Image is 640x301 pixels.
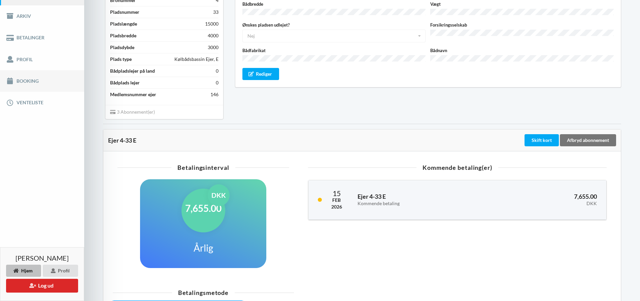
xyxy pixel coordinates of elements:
[110,109,155,115] span: 3 Abonnement(er)
[492,201,597,206] div: DKK
[331,197,342,203] div: Feb
[194,242,213,254] h1: Årlig
[43,265,78,277] div: Profil
[6,265,41,277] div: Hjem
[430,1,614,7] label: Vægt
[110,79,140,86] div: Bådplads lejer
[525,134,559,146] div: Skift kort
[108,137,523,144] div: Ejer 4-33 E
[174,56,218,63] div: Kølbådsbassin Ejer, E
[560,134,616,146] div: Afbryd abonnement
[110,9,139,15] div: Pladsnummer
[210,91,218,98] div: 146
[110,44,134,51] div: Pladsdybde
[110,68,155,74] div: Bådpladslejer på land
[242,1,426,7] label: Bådbredde
[213,9,218,15] div: 33
[15,255,69,261] span: [PERSON_NAME]
[492,193,597,206] h3: 7,655.00
[110,56,132,63] div: Plads type
[242,68,279,80] div: Rediger
[358,201,482,206] div: Kommende betaling
[331,190,342,197] div: 15
[205,21,218,27] div: 15000
[110,32,136,39] div: Pladsbredde
[208,44,218,51] div: 3000
[110,91,156,98] div: Medlemsnummer ejer
[242,22,426,28] label: Ønskes pladsen udlejet?
[208,32,218,39] div: 4000
[358,193,482,206] h3: Ejer 4-33 E
[208,184,230,206] div: DKK
[110,21,137,27] div: Pladslængde
[308,164,607,171] div: Kommende betaling(er)
[331,203,342,210] div: 2026
[242,47,426,54] label: Bådfabrikat
[113,290,294,296] div: Betalingsmetode
[185,202,222,214] h1: 7,655.00
[430,22,614,28] label: Forsikringsselskab
[216,79,218,86] div: 0
[216,68,218,74] div: 0
[117,164,289,171] div: Betalingsinterval
[430,47,614,54] label: Bådnavn
[6,279,78,293] button: Log ud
